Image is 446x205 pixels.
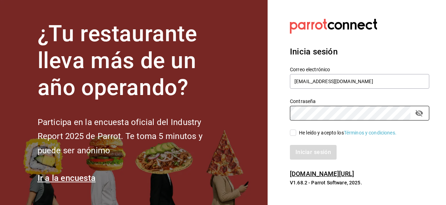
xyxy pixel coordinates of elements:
[290,74,429,89] input: Ingresa tu correo electrónico
[290,99,429,104] label: Contraseña
[38,21,226,101] h1: ¿Tu restaurante lleva más de un año operando?
[299,129,397,137] div: He leído y acepto los
[290,45,429,58] h3: Inicia sesión
[413,107,425,119] button: passwordField
[290,67,429,72] label: Correo electrónico
[290,170,354,177] a: [DOMAIN_NAME][URL]
[290,179,429,186] p: V1.68.2 - Parrot Software, 2025.
[38,115,226,158] h2: Participa en la encuesta oficial del Industry Report 2025 de Parrot. Te toma 5 minutos y puede se...
[344,130,397,136] a: Términos y condiciones.
[38,173,96,183] a: Ir a la encuesta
